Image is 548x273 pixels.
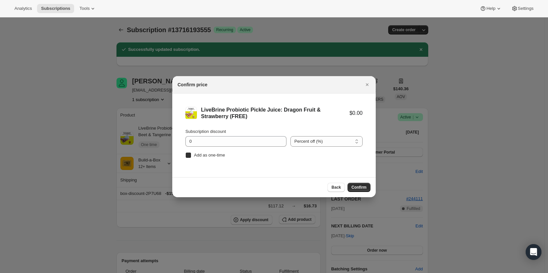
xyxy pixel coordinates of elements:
[194,153,225,157] span: Add as one-time
[476,4,506,13] button: Help
[11,4,36,13] button: Analytics
[201,107,349,120] div: LiveBrine Probiotic Pickle Juice: Dragon Fruit & Strawberry (FREE)
[37,4,74,13] button: Subscriptions
[349,110,363,116] div: $0.00
[185,129,226,134] span: Subscription discount
[185,107,197,119] img: LiveBrine Probiotic Pickle Juice: Dragon Fruit & Strawberry (FREE)
[486,6,495,11] span: Help
[75,4,100,13] button: Tools
[79,6,90,11] span: Tools
[178,81,207,88] h2: Confirm price
[351,185,367,190] span: Confirm
[363,80,372,89] button: Close
[331,185,341,190] span: Back
[518,6,534,11] span: Settings
[507,4,537,13] button: Settings
[41,6,70,11] span: Subscriptions
[327,183,345,192] button: Back
[526,244,541,260] div: Open Intercom Messenger
[348,183,370,192] button: Confirm
[14,6,32,11] span: Analytics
